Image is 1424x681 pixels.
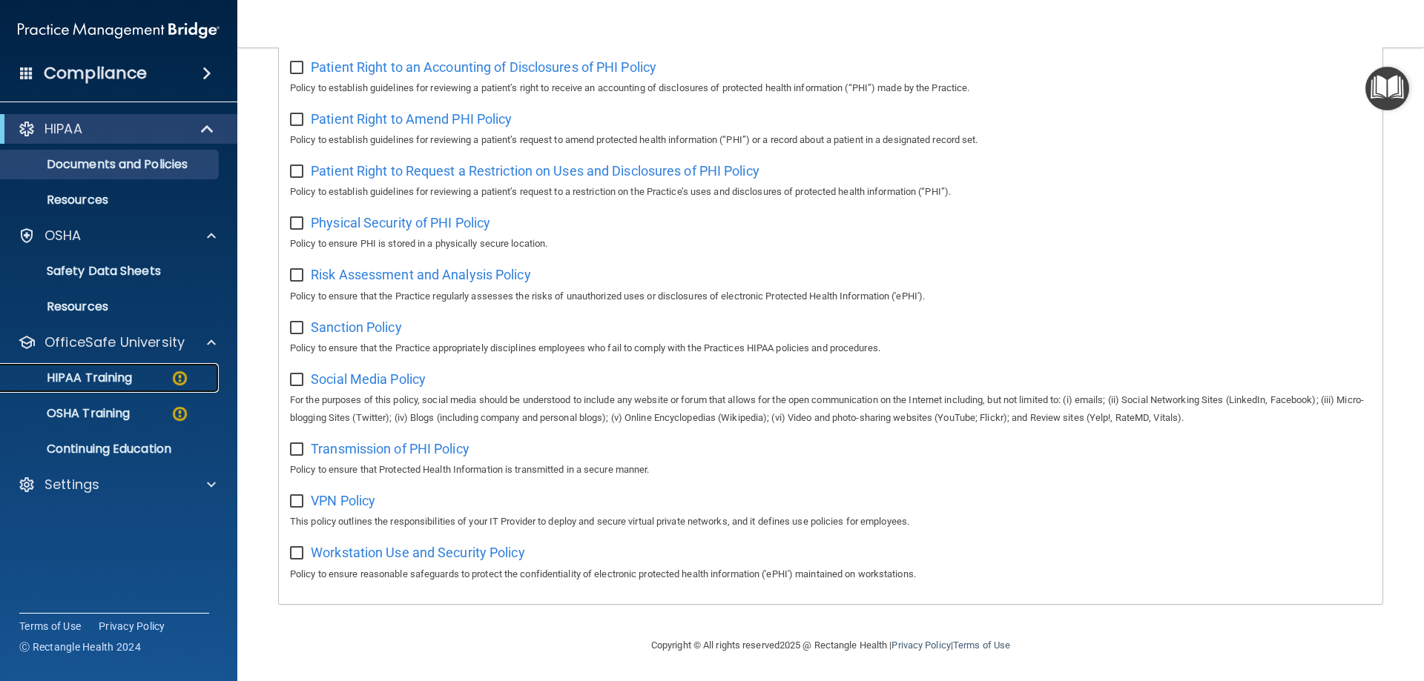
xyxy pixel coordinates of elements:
img: warning-circle.0cc9ac19.png [171,369,189,388]
a: Terms of Use [953,640,1010,651]
span: Patient Right to an Accounting of Disclosures of PHI Policy [311,59,656,75]
p: Resources [10,299,212,314]
p: This policy outlines the responsibilities of your IT Provider to deploy and secure virtual privat... [290,513,1371,531]
p: OSHA [44,227,82,245]
span: Ⓒ Rectangle Health 2024 [19,640,141,654]
p: OfficeSafe University [44,333,185,351]
a: Settings [18,476,216,494]
span: Patient Right to Request a Restriction on Uses and Disclosures of PHI Policy [311,163,759,179]
a: HIPAA [18,120,215,138]
p: HIPAA [44,120,82,138]
img: warning-circle.0cc9ac19.png [171,405,189,423]
p: Policy to establish guidelines for reviewing a patient’s right to receive an accounting of disclo... [290,79,1371,97]
p: Policy to ensure that the Practice appropriately disciplines employees who fail to comply with th... [290,339,1371,357]
p: Documents and Policies [10,157,212,172]
a: Privacy Policy [891,640,950,651]
span: Patient Right to Amend PHI Policy [311,111,512,127]
a: OfficeSafe University [18,333,216,351]
p: Policy to ensure that the Practice regularly assesses the risks of unauthorized uses or disclosur... [290,288,1371,305]
p: Policy to ensure PHI is stored in a physically secure location. [290,235,1371,253]
button: Open Resource Center [1365,67,1409,110]
p: Safety Data Sheets [10,264,212,279]
span: VPN Policy [311,493,375,508]
p: Policy to ensure that Protected Health Information is transmitted in a secure manner. [290,461,1371,479]
p: HIPAA Training [10,371,132,385]
div: Copyright © All rights reserved 2025 @ Rectangle Health | | [560,622,1101,669]
p: Policy to ensure reasonable safeguards to protect the confidentiality of electronic protected hea... [290,565,1371,583]
p: Policy to establish guidelines for reviewing a patient’s request to amend protected health inform... [290,131,1371,149]
a: Terms of Use [19,619,81,634]
p: OSHA Training [10,406,130,421]
a: OSHA [18,227,216,245]
p: Resources [10,193,212,207]
p: Settings [44,476,99,494]
a: Privacy Policy [99,619,165,634]
p: For the purposes of this policy, social media should be understood to include any website or foru... [290,391,1371,427]
span: Risk Assessment and Analysis Policy [311,267,531,282]
span: Sanction Policy [311,319,402,335]
span: Workstation Use and Security Policy [311,545,525,560]
iframe: Drift Widget Chat Controller [1167,576,1406,635]
img: PMB logo [18,16,220,45]
span: Social Media Policy [311,371,426,387]
span: Transmission of PHI Policy [311,441,469,456]
span: Physical Security of PHI Policy [311,215,490,230]
p: Continuing Education [10,442,212,456]
h4: Compliance [44,63,147,84]
p: Policy to establish guidelines for reviewing a patient’s request to a restriction on the Practice... [290,183,1371,201]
